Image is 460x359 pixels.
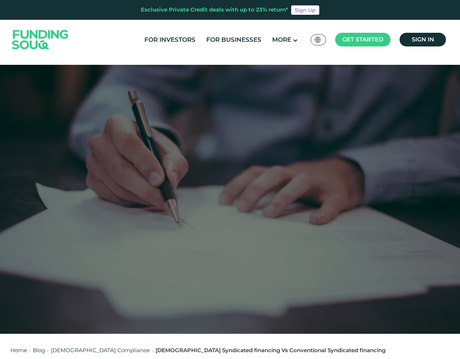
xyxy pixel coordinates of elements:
[400,33,446,46] a: Sign in
[342,36,383,43] span: Get started
[204,34,263,46] a: For Businesses
[291,5,319,15] a: Sign Up
[143,34,197,46] a: For Investors
[315,37,321,43] img: SA Flag
[10,347,27,354] a: Home
[141,6,288,14] div: Exclusive Private Credit deals with up to 23% return*
[51,347,150,354] a: [DEMOGRAPHIC_DATA] Compliance
[155,346,385,355] div: [DEMOGRAPHIC_DATA] Syndicated financing Vs Conventional Syndicated financing
[33,347,45,354] a: Blog
[272,36,291,43] span: More
[5,22,76,58] img: Logo
[412,36,434,43] span: Sign in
